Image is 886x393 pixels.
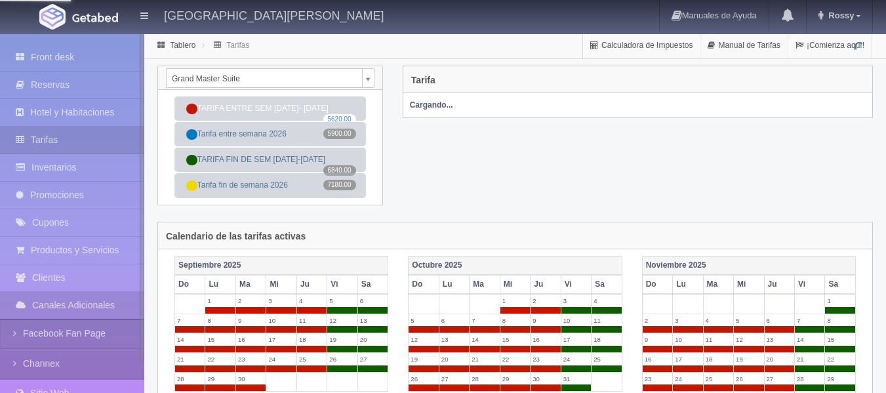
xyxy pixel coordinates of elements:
label: 30 [531,373,560,385]
label: 6 [358,295,388,307]
a: TARIFA ENTRE SEM [DATE]- [DATE]5620.00 [174,96,366,121]
label: 19 [409,353,438,365]
label: 27 [439,373,469,385]
th: Ma [703,275,733,294]
th: Vi [327,275,357,294]
h4: [GEOGRAPHIC_DATA][PERSON_NAME] [164,7,384,23]
label: 4 [704,314,733,327]
label: 1 [205,295,235,307]
th: Septiembre 2025 [175,256,388,275]
a: Grand Master Suite [166,68,374,88]
label: 3 [561,295,591,307]
label: 2 [643,314,672,327]
label: 5 [327,295,357,307]
th: Mi [266,275,296,294]
th: Lu [439,275,469,294]
label: 7 [795,314,824,327]
label: 26 [734,373,763,385]
label: 2 [236,295,266,307]
label: 12 [734,333,763,346]
label: 22 [205,353,235,365]
label: 13 [358,314,388,327]
label: 5 [734,314,763,327]
span: 5900.00 [323,129,356,139]
label: 1 [825,295,855,307]
label: 24 [673,373,702,385]
label: 8 [825,314,855,327]
label: 3 [266,295,296,307]
label: 29 [500,373,530,385]
label: 9 [643,333,672,346]
label: 8 [205,314,235,327]
span: 7180.00 [323,180,356,190]
label: 10 [673,333,702,346]
label: 7 [175,314,205,327]
a: Tarifas [226,41,249,50]
span: 6840.00 [323,165,356,176]
label: 26 [409,373,438,385]
label: 15 [500,333,530,346]
label: 14 [470,333,499,346]
a: TARIFA FIN DE SEM [DATE]-[DATE]6840.00 [174,148,366,172]
th: Lu [205,275,235,294]
label: 20 [765,353,794,365]
label: 31 [561,373,591,385]
label: 1 [500,295,530,307]
label: 24 [266,353,296,365]
label: 16 [236,333,266,346]
label: 21 [795,353,824,365]
th: Lu [673,275,703,294]
label: 11 [592,314,622,327]
label: 24 [561,353,591,365]
a: ¡Comienza aquí! [788,33,872,58]
label: 23 [531,353,560,365]
img: Getabed [39,4,66,30]
a: Tablero [170,41,195,50]
th: Octubre 2025 [409,256,622,275]
label: 28 [795,373,824,385]
span: Grand Master Suite [172,69,357,89]
th: Vi [795,275,825,294]
label: 18 [592,333,622,346]
label: 10 [561,314,591,327]
label: 4 [297,295,327,307]
label: 19 [734,353,763,365]
label: 6 [439,314,469,327]
label: 27 [358,353,388,365]
label: 26 [327,353,357,365]
label: 21 [470,353,499,365]
label: 29 [205,373,235,385]
label: 8 [500,314,530,327]
a: Calculadora de Impuestos [583,33,700,58]
label: 17 [266,333,296,346]
label: 10 [266,314,296,327]
label: 28 [470,373,499,385]
th: Noviembre 2025 [642,256,855,275]
label: 9 [531,314,560,327]
label: 6 [765,314,794,327]
label: 15 [825,333,855,346]
a: Manual de Tarifas [700,33,788,58]
label: 12 [327,314,357,327]
label: 14 [795,333,824,346]
label: 13 [439,333,469,346]
label: 18 [704,353,733,365]
label: 29 [825,373,855,385]
label: 23 [236,353,266,365]
img: Getabed [72,12,118,22]
label: 19 [327,333,357,346]
label: 30 [236,373,266,385]
label: 22 [825,353,855,365]
label: 25 [297,353,327,365]
th: Ju [764,275,794,294]
label: 11 [297,314,327,327]
th: Ma [470,275,500,294]
label: 21 [175,353,205,365]
strong: Cargando... [410,100,453,110]
label: 16 [643,353,672,365]
label: 11 [704,333,733,346]
label: 18 [297,333,327,346]
label: 5 [409,314,438,327]
th: Ju [531,275,561,294]
label: 20 [358,333,388,346]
